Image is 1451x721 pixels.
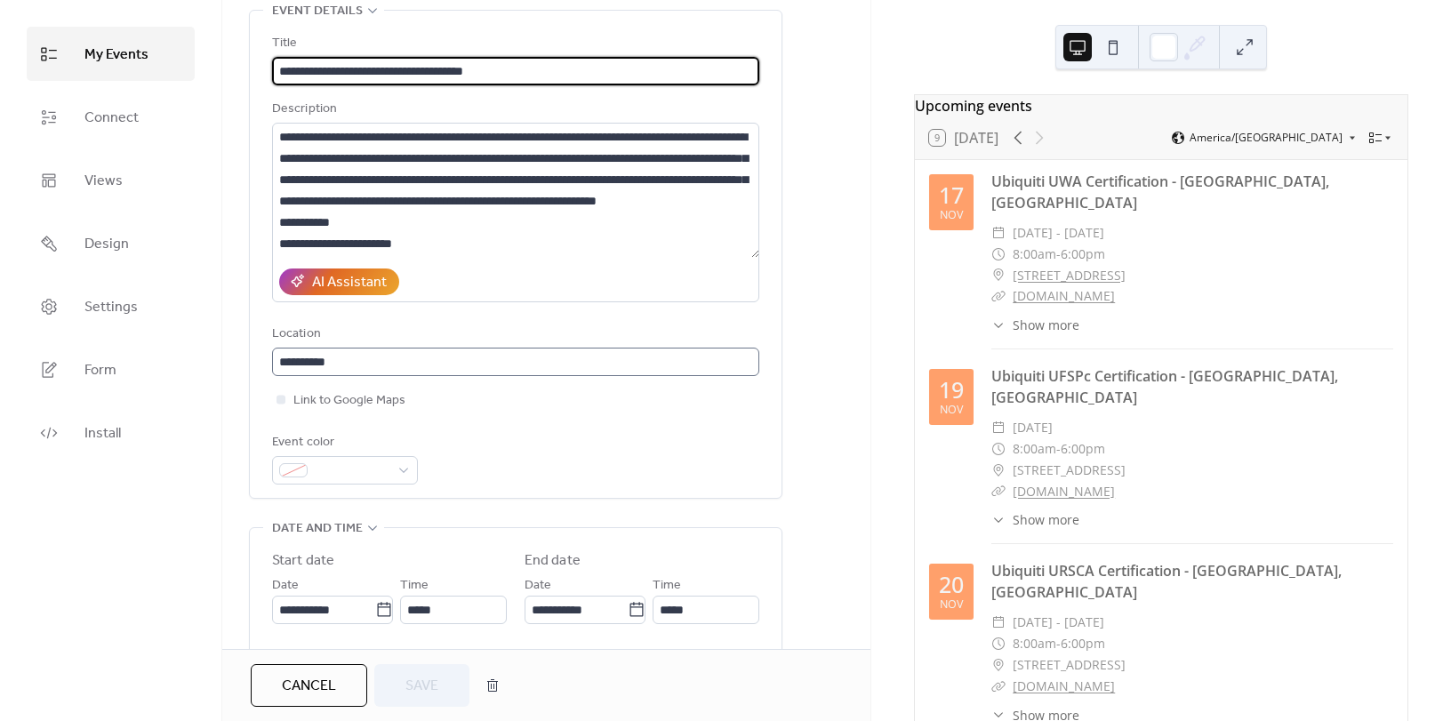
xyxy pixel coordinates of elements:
[1056,438,1061,460] span: -
[1013,265,1126,286] a: [STREET_ADDRESS]
[1056,633,1061,654] span: -
[293,646,329,668] span: All day
[940,210,963,221] div: Nov
[272,432,414,453] div: Event color
[991,676,1006,697] div: ​
[991,316,1006,334] div: ​
[272,324,756,345] div: Location
[1013,316,1079,334] span: Show more
[1013,510,1079,529] span: Show more
[84,104,139,132] span: Connect
[1013,633,1056,654] span: 8:00am
[27,27,195,81] a: My Events
[272,575,299,597] span: Date
[991,460,1006,481] div: ​
[1061,244,1105,265] span: 6:00pm
[991,633,1006,654] div: ​
[991,654,1006,676] div: ​
[272,33,756,54] div: Title
[272,518,363,540] span: Date and time
[991,481,1006,502] div: ​
[84,356,116,384] span: Form
[1013,654,1126,676] span: [STREET_ADDRESS]
[1013,438,1056,460] span: 8:00am
[27,153,195,207] a: Views
[940,599,963,611] div: Nov
[1013,677,1115,694] a: [DOMAIN_NAME]
[991,222,1006,244] div: ​
[27,216,195,270] a: Design
[27,342,195,397] a: Form
[1190,132,1343,143] span: America/[GEOGRAPHIC_DATA]
[525,575,551,597] span: Date
[84,41,148,68] span: My Events
[1013,417,1053,438] span: [DATE]
[991,438,1006,460] div: ​
[653,575,681,597] span: Time
[991,561,1342,602] a: Ubiquiti URSCA Certification - [GEOGRAPHIC_DATA], [GEOGRAPHIC_DATA]
[27,279,195,333] a: Settings
[282,676,336,697] span: Cancel
[991,244,1006,265] div: ​
[84,230,129,258] span: Design
[991,265,1006,286] div: ​
[939,184,964,206] div: 17
[991,612,1006,633] div: ​
[272,1,363,22] span: Event details
[991,366,1338,407] a: Ubiquiti UFSPc Certification - [GEOGRAPHIC_DATA], [GEOGRAPHIC_DATA]
[84,167,123,195] span: Views
[251,664,367,707] button: Cancel
[939,379,964,401] div: 19
[525,550,581,572] div: End date
[1061,633,1105,654] span: 6:00pm
[312,272,387,293] div: AI Assistant
[915,95,1407,116] div: Upcoming events
[1013,244,1056,265] span: 8:00am
[272,550,334,572] div: Start date
[991,285,1006,307] div: ​
[991,316,1079,334] button: ​Show more
[1056,244,1061,265] span: -
[27,405,195,460] a: Install
[279,268,399,295] button: AI Assistant
[939,573,964,596] div: 20
[84,293,138,321] span: Settings
[1013,483,1115,500] a: [DOMAIN_NAME]
[27,90,195,144] a: Connect
[991,417,1006,438] div: ​
[1013,287,1115,304] a: [DOMAIN_NAME]
[1013,612,1104,633] span: [DATE] - [DATE]
[991,172,1329,212] a: Ubiquiti UWA Certification - [GEOGRAPHIC_DATA], [GEOGRAPHIC_DATA]
[991,510,1079,529] button: ​Show more
[272,99,756,120] div: Description
[400,575,429,597] span: Time
[84,420,121,447] span: Install
[940,405,963,416] div: Nov
[1013,460,1126,481] span: [STREET_ADDRESS]
[293,390,405,412] span: Link to Google Maps
[1061,438,1105,460] span: 6:00pm
[991,510,1006,529] div: ​
[1013,222,1104,244] span: [DATE] - [DATE]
